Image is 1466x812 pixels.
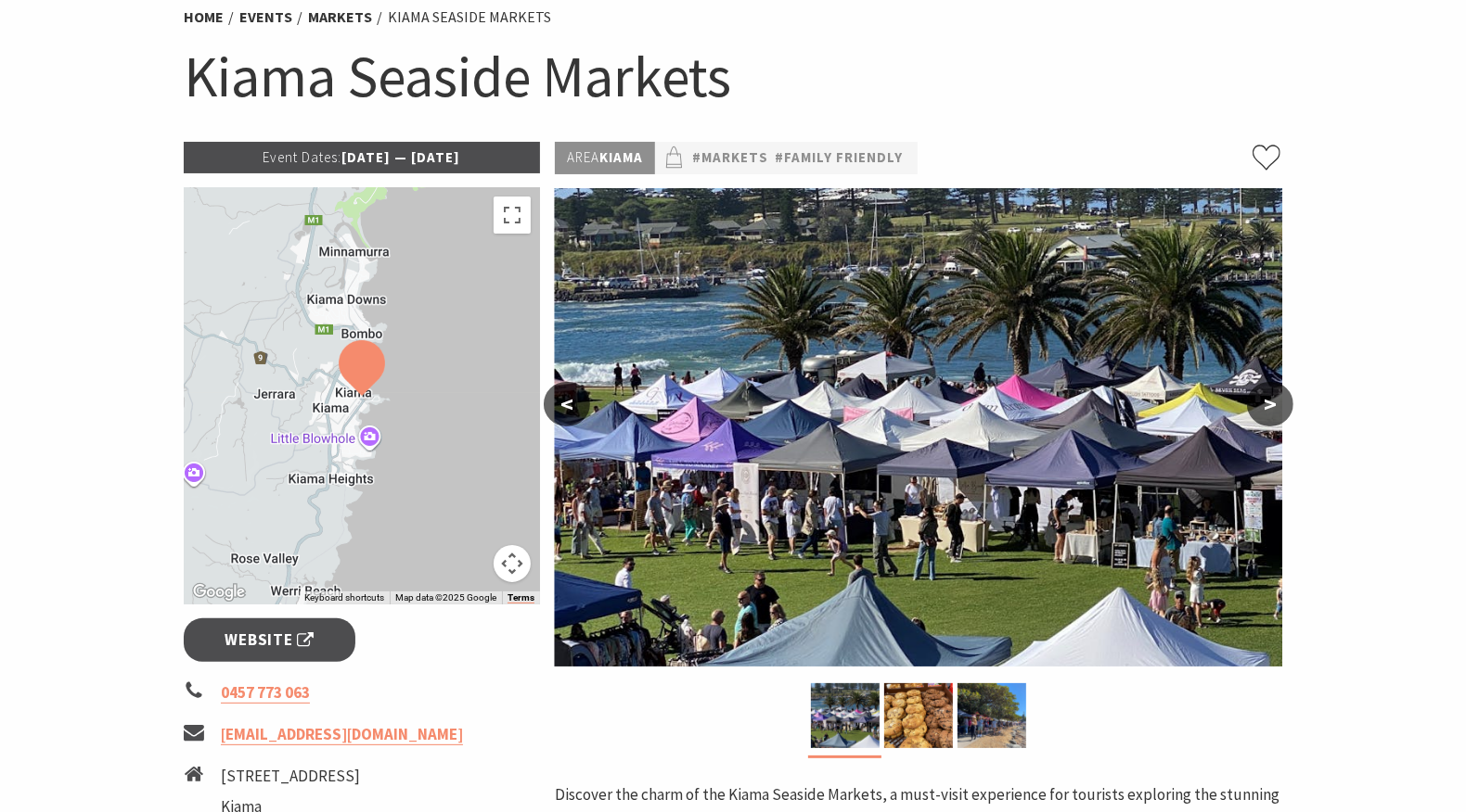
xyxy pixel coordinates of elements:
[184,7,224,27] a: Home
[555,142,655,174] p: Kiama
[555,188,1283,666] img: Kiama Seaside Market
[508,592,534,603] a: Terms (opens in new tab)
[692,146,768,170] a: #Markets
[567,148,599,166] span: Area
[304,591,384,604] button: Keyboard shortcuts
[184,618,355,662] a: Website
[494,545,531,582] button: Map camera controls
[221,682,310,704] a: 0457 773 063
[221,764,401,789] li: [STREET_ADDRESS]
[188,580,250,604] img: Google
[263,148,341,166] span: Event Dates:
[308,7,372,27] a: Markets
[544,382,590,426] button: <
[221,724,463,745] a: [EMAIL_ADDRESS][DOMAIN_NAME]
[184,39,1282,114] h1: Kiama Seaside Markets
[811,683,880,748] img: Kiama Seaside Market
[188,580,250,604] a: Click to see this area on Google Maps
[388,6,551,30] li: Kiama Seaside Markets
[494,197,531,234] button: Toggle fullscreen view
[958,683,1026,748] img: market photo
[775,146,903,170] a: #Family Friendly
[1247,382,1293,426] button: >
[184,142,540,173] p: [DATE] — [DATE]
[395,592,496,603] span: Map data ©2025 Google
[239,7,292,27] a: Events
[225,628,315,653] span: Website
[884,683,953,748] img: Market ptoduce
